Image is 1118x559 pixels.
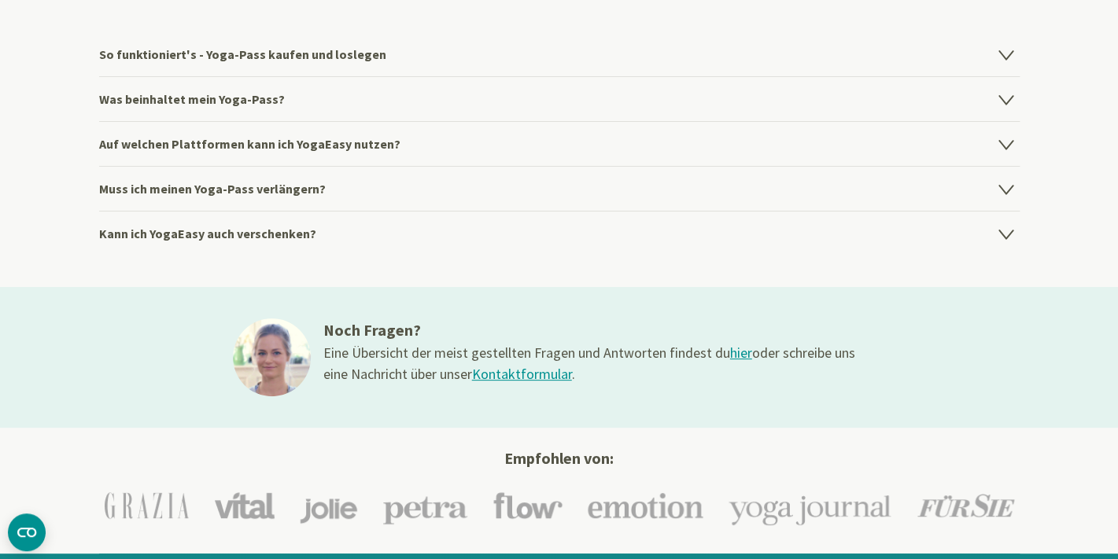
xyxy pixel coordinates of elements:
[99,211,1020,256] h4: Kann ich YogaEasy auch verschenken?
[730,344,752,362] a: hier
[214,492,275,519] img: Vital Logo
[99,32,1020,76] h4: So funktioniert's - Yoga-Pass kaufen und loslegen
[323,342,858,384] div: Eine Übersicht der meist gestellten Fragen und Antworten findest du oder schreibe uns eine Nachri...
[300,487,357,523] img: Jolie Logo
[472,365,572,383] a: Kontaktformular
[917,494,1014,517] img: Für Sie Logo
[99,76,1020,121] h4: Was beinhaltet mein Yoga-Pass?
[382,487,468,524] img: Petra Logo
[105,492,189,519] img: Grazia Logo
[323,318,858,342] h3: Noch Fragen?
[8,513,46,551] button: CMP-Widget öffnen
[588,492,703,519] img: Emotion Logo
[493,492,563,519] img: Flow Logo
[729,486,892,525] img: Yoga-Journal Logo
[99,121,1020,166] h4: Auf welchen Plattformen kann ich YogaEasy nutzen?
[233,318,311,396] img: ines@1x.jpg
[99,166,1020,211] h4: Muss ich meinen Yoga-Pass verlängern?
